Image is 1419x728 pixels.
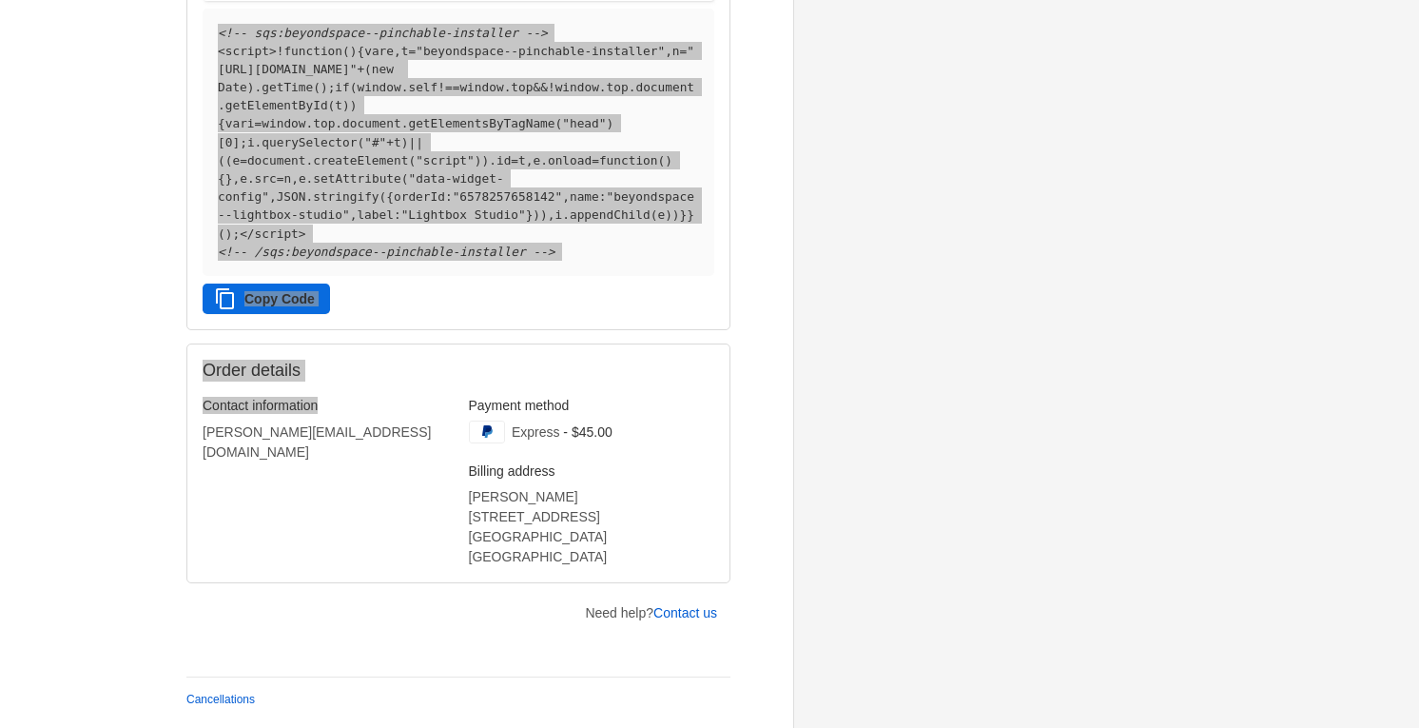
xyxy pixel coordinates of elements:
[540,207,548,222] span: )
[469,397,715,414] h3: Payment method
[394,207,401,222] span: :
[335,116,342,130] span: .
[357,207,394,222] span: label
[687,207,694,222] span: }
[240,135,247,149] span: ;
[342,116,401,130] span: document
[570,189,599,204] span: name
[651,207,658,222] span: (
[232,226,240,241] span: ;
[218,171,225,186] span: {
[350,80,358,94] span: (
[379,189,387,204] span: (
[386,135,394,149] span: +
[262,80,313,94] span: getTime
[481,153,489,167] span: )
[364,135,386,149] span: "#"
[232,153,240,167] span: e
[299,226,306,241] span: >
[534,153,541,167] span: e
[218,44,225,58] span: <
[328,98,336,112] span: (
[401,171,409,186] span: (
[437,80,459,94] span: !==
[653,605,717,620] a: Contact us
[247,153,306,167] span: document
[680,44,688,58] span: =
[469,487,715,567] address: [PERSON_NAME] [STREET_ADDRESS] [GEOGRAPHIC_DATA] [GEOGRAPHIC_DATA]
[240,171,247,186] span: e
[357,44,364,58] span: {
[342,44,350,58] span: (
[606,116,613,130] span: )
[555,116,563,130] span: (
[562,189,570,204] span: ,
[262,116,305,130] span: window
[283,171,291,186] span: n
[599,80,607,94] span: .
[218,44,694,76] span: "[URL][DOMAIN_NAME]"
[526,153,534,167] span: ,
[401,116,409,130] span: .
[453,189,563,204] span: "6578257658142"
[203,284,330,314] button: Copy Code
[548,153,592,167] span: onload
[306,153,314,167] span: .
[394,189,445,204] span: orderId
[665,44,672,58] span: ,
[269,189,277,204] span: ,
[203,397,449,414] h3: Contact information
[225,98,328,112] span: getElementById
[540,153,548,167] span: .
[342,98,350,112] span: )
[225,116,247,130] span: var
[232,135,240,149] span: ]
[321,80,328,94] span: )
[240,226,254,241] span: </
[657,207,665,222] span: e
[218,116,225,130] span: {
[401,44,409,58] span: t
[350,98,358,112] span: )
[240,153,247,167] span: =
[570,207,651,222] span: appendChild
[592,153,599,167] span: =
[218,80,247,94] span: Date
[247,80,255,94] span: )
[225,135,233,149] span: 0
[475,153,482,167] span: )
[563,424,612,440] span: - $45.00
[504,80,512,94] span: .
[313,116,335,130] span: top
[518,153,526,167] span: t
[306,171,314,186] span: .
[225,44,269,58] span: script
[562,207,570,222] span: .
[445,189,453,204] span: :
[416,44,665,58] span: "beyondspace--pinchable-installer"
[255,226,299,241] span: script
[218,245,554,259] span: <!-- /sqs:beyondspace--pinchable-installer -->
[313,153,408,167] span: createElement
[350,44,358,58] span: )
[269,44,277,58] span: >
[255,80,262,94] span: .
[203,360,458,382] h2: Order details
[255,116,262,130] span: =
[218,226,225,241] span: (
[283,44,342,58] span: function
[394,44,401,58] span: ,
[599,153,658,167] span: function
[247,116,255,130] span: i
[526,207,534,222] span: }
[305,189,313,204] span: .
[401,80,409,94] span: .
[672,44,680,58] span: n
[364,62,372,76] span: (
[277,44,284,58] span: !
[203,424,431,460] bdo: [PERSON_NAME][EMAIL_ADDRESS][DOMAIN_NAME]
[218,153,225,167] span: (
[555,207,563,222] span: i
[358,80,401,94] span: window
[408,116,554,130] span: getElementsByTagName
